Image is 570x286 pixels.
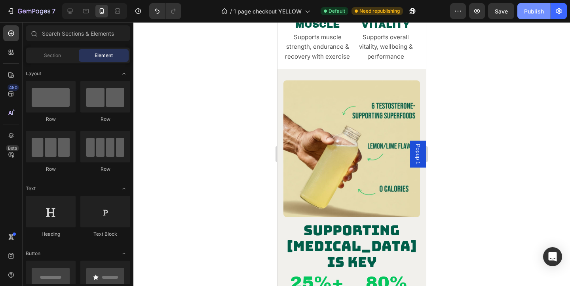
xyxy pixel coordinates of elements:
[95,52,113,59] span: Element
[359,8,400,15] span: Need republishing
[488,3,514,19] button: Save
[3,3,59,19] button: 7
[82,11,135,38] span: Supports overall vitality, wellbeing & performance
[80,231,130,238] div: Text Block
[543,247,562,266] div: Open Intercom Messenger
[8,11,72,38] span: Supports muscle strength, endurance & recovery with exercise
[8,84,19,91] div: 450
[118,182,130,195] span: Toggle open
[26,250,40,257] span: Button
[6,58,142,195] img: image_demo.jpg
[26,231,76,238] div: Heading
[26,116,76,123] div: Row
[44,52,61,59] span: Section
[88,251,130,270] span: 80%
[6,145,19,151] div: Beta
[26,25,130,41] input: Search Sections & Elements
[26,70,41,77] span: Layout
[524,7,544,15] div: Publish
[149,3,181,19] div: Undo/Redo
[26,166,76,173] div: Row
[118,247,130,260] span: Toggle open
[80,116,130,123] div: Row
[230,7,232,15] span: /
[52,6,55,16] p: 7
[26,185,36,192] span: Text
[277,22,426,286] iframe: Design area
[9,199,139,249] span: Supporting [MEDICAL_DATA] Is Key
[517,3,551,19] button: Publish
[118,67,130,80] span: Toggle open
[13,251,66,270] span: 25%+
[329,8,345,15] span: Default
[80,166,130,173] div: Row
[495,8,508,15] span: Save
[234,7,302,15] span: 1 page checkout YELLOW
